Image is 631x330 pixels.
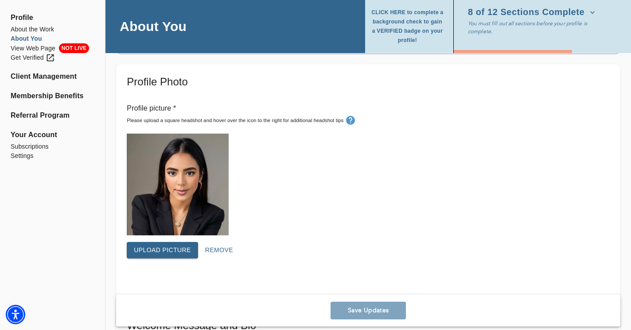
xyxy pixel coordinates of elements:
[11,34,94,43] a: About You
[11,25,94,34] a: About the Work
[11,91,94,101] a: Membership Benefits
[134,245,191,256] span: Upload picture
[6,305,25,324] div: Accessibility Menu
[127,75,610,89] h5: Profile Photo
[11,53,94,62] a: Get Verified
[468,5,599,19] button: 8 of 12 Sections Complete
[11,71,94,82] a: Client Management
[120,18,187,35] h4: About You
[11,43,94,53] li: View Web Page
[344,114,357,127] button: tooltip
[11,151,94,161] a: Settings
[127,134,229,235] img: Your profile
[127,242,198,258] button: Upload picture
[127,118,343,123] small: Please upload a square headshot and hover over the icon to the right for additional headshot tips
[11,12,94,23] span: Profile
[11,53,55,62] div: Get Verified
[468,8,595,17] span: 8 of 12 Sections Complete
[11,110,94,121] a: Referral Program
[11,142,94,151] a: Subscriptions
[205,245,233,256] span: Remove
[202,242,237,258] button: Remove
[127,103,610,114] p: Profile picture *
[370,5,448,48] button: CLICK HERE to complete a background check to gain a VERIFIED badge on your profile!
[11,43,94,53] a: View Web PageNOT LIVE
[11,130,94,140] span: Your Account
[59,43,89,53] span: NOT LIVE
[370,8,444,45] span: CLICK HERE to complete a background check to gain a VERIFIED badge on your profile!
[468,19,606,35] p: You must fill out all sections before your profile is complete.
